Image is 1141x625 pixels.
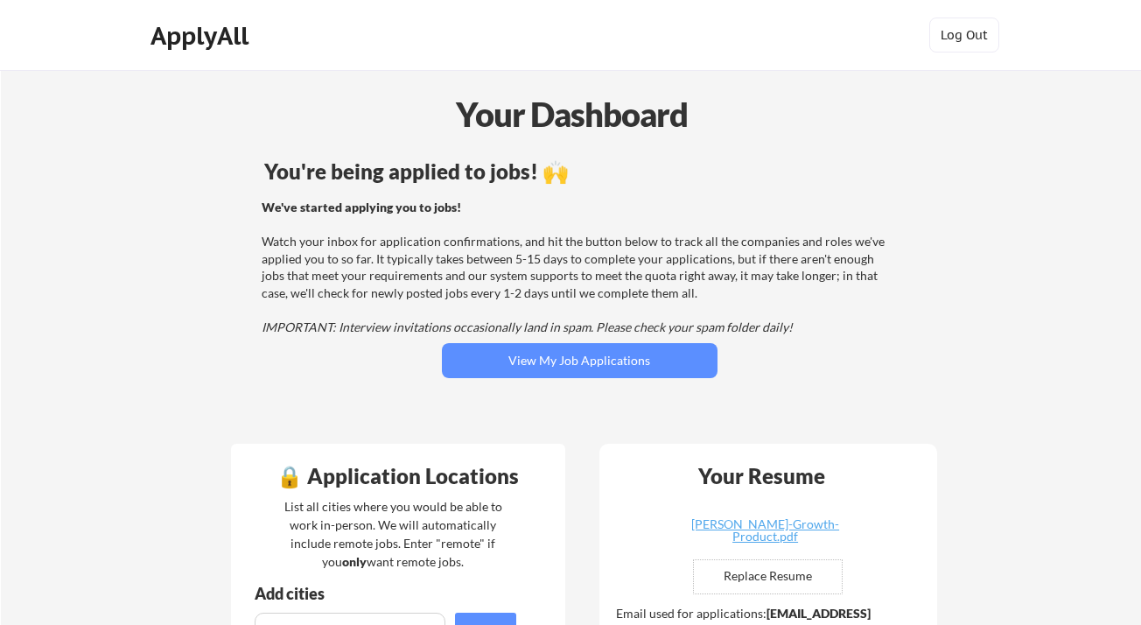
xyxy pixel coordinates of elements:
[2,89,1141,139] div: Your Dashboard
[273,497,514,571] div: List all cities where you would be able to work in-person. We will automatically include remote j...
[262,320,793,334] em: IMPORTANT: Interview invitations occasionally land in spam. Please check your spam folder daily!
[262,200,461,214] strong: We've started applying you to jobs!
[255,586,521,601] div: Add cities
[661,518,870,545] a: [PERSON_NAME]-Growth-Product.pdf
[150,21,254,51] div: ApplyAll
[442,343,717,378] button: View My Job Applications
[264,161,895,182] div: You're being applied to jobs! 🙌
[235,466,561,487] div: 🔒 Application Locations
[262,199,892,336] div: Watch your inbox for application confirmations, and hit the button below to track all the compani...
[661,518,870,543] div: [PERSON_NAME]-Growth-Product.pdf
[675,466,849,487] div: Your Resume
[342,554,367,569] strong: only
[929,18,999,53] button: Log Out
